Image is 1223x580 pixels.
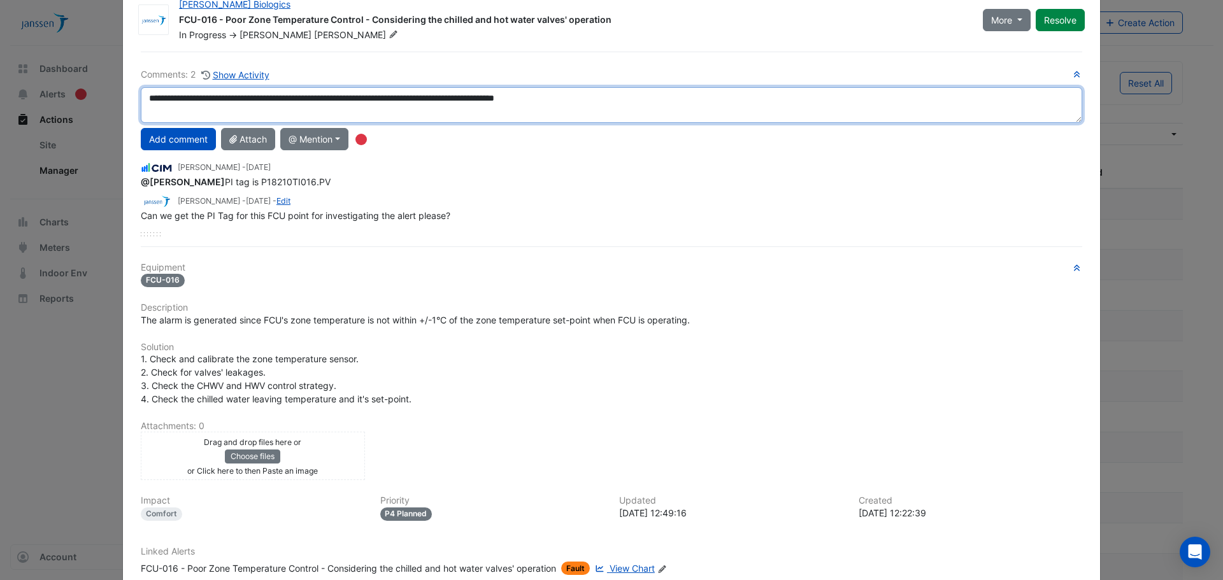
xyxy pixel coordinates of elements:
[246,162,271,172] span: 2025-08-01 12:49:16
[141,210,450,221] span: Can we get the PI Tag for this FCU point for investigating the alert please?
[380,507,433,521] div: P4 Planned
[141,274,185,287] span: FCU-016
[178,195,290,207] small: [PERSON_NAME] - -
[141,176,225,187] span: sjeffer4@its.jnj.com [JnJ Janssen]
[240,29,311,40] span: [PERSON_NAME]
[657,564,667,574] fa-icon: Edit Linked Alerts
[141,128,216,150] button: Add comment
[141,302,1082,313] h6: Description
[139,14,168,27] img: JnJ Janssen
[141,194,173,208] img: JnJ Janssen
[619,506,843,520] div: [DATE] 12:49:16
[561,562,590,575] span: Fault
[141,546,1082,557] h6: Linked Alerts
[141,342,1082,353] h6: Solution
[619,495,843,506] h6: Updated
[592,562,655,575] a: View Chart
[1180,537,1210,567] div: Open Intercom Messenger
[141,262,1082,273] h6: Equipment
[983,9,1031,31] button: More
[859,495,1083,506] h6: Created
[314,29,401,41] span: [PERSON_NAME]
[141,67,270,82] div: Comments: 2
[187,466,318,476] small: or Click here to then Paste an image
[610,563,655,574] span: View Chart
[276,196,290,206] a: Edit
[141,315,690,325] span: The alarm is generated since FCU's zone temperature is not within +/-1°C of the zone temperature ...
[859,506,1083,520] div: [DATE] 12:22:39
[355,134,367,145] div: Tooltip anchor
[246,196,271,206] span: 2025-07-31 12:22:40
[201,67,270,82] button: Show Activity
[1036,9,1085,31] button: Resolve
[141,507,182,521] div: Comfort
[380,495,604,506] h6: Priority
[280,128,348,150] button: @ Mention
[141,176,331,187] span: PI tag is P18210TI016.PV
[179,13,968,29] div: FCU-016 - Poor Zone Temperature Control - Considering the chilled and hot water valves' operation
[178,162,271,173] small: [PERSON_NAME] -
[229,29,237,40] span: ->
[991,13,1012,27] span: More
[141,562,556,575] div: FCU-016 - Poor Zone Temperature Control - Considering the chilled and hot water valves' operation
[141,495,365,506] h6: Impact
[141,353,411,404] span: 1. Check and calibrate the zone temperature sensor. 2. Check for valves' leakages. 3. Check the C...
[179,29,226,40] span: In Progress
[221,128,275,150] button: Attach
[225,449,280,463] button: Choose files
[141,421,1082,432] h6: Attachments: 0
[204,437,301,447] small: Drag and drop files here or
[141,161,173,175] img: CIM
